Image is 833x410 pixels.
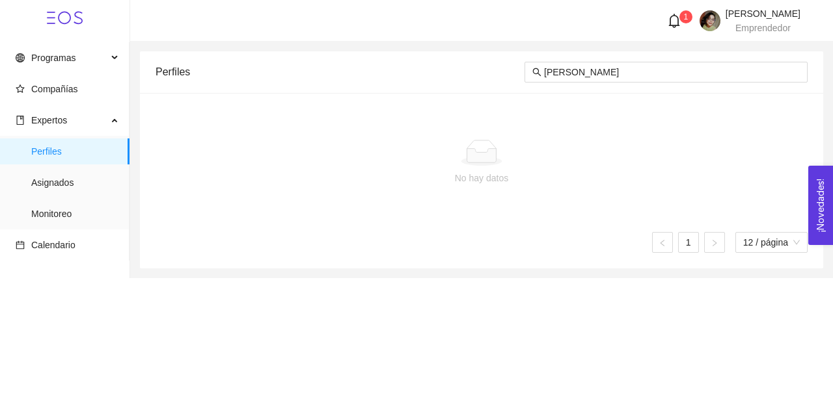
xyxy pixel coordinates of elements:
[726,8,800,19] span: [PERSON_NAME]
[166,171,797,185] div: No hay datos
[652,232,673,253] button: left
[31,240,75,250] span: Calendario
[31,201,119,227] span: Monitoreo
[16,84,25,94] span: star
[156,53,525,90] div: Perfiles
[667,14,681,28] span: bell
[684,12,689,21] span: 1
[31,84,78,94] span: Compañías
[652,232,673,253] li: Página anterior
[31,170,119,196] span: Asignados
[735,232,808,253] div: tamaño de página
[711,239,718,247] span: right
[16,116,25,125] span: book
[16,53,25,62] span: global
[678,232,699,253] li: 1
[808,166,833,245] button: Open Feedback Widget
[735,23,791,33] span: Emprendedor
[679,233,698,252] a: 1
[704,232,725,253] li: Página siguiente
[704,232,725,253] button: right
[679,10,692,23] sup: 1
[31,115,67,125] span: Expertos
[31,53,75,63] span: Programas
[16,240,25,250] span: calendar
[700,10,720,31] img: 1752113841670-Imagen%20de%20WhatsApp%202025-07-09%20a%20las%2020.16.52_e5c24489.jpg
[544,65,800,79] input: Buscar
[532,68,541,77] span: search
[743,233,800,252] span: 12 / página
[31,138,119,164] span: Perfiles
[659,239,666,247] span: left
